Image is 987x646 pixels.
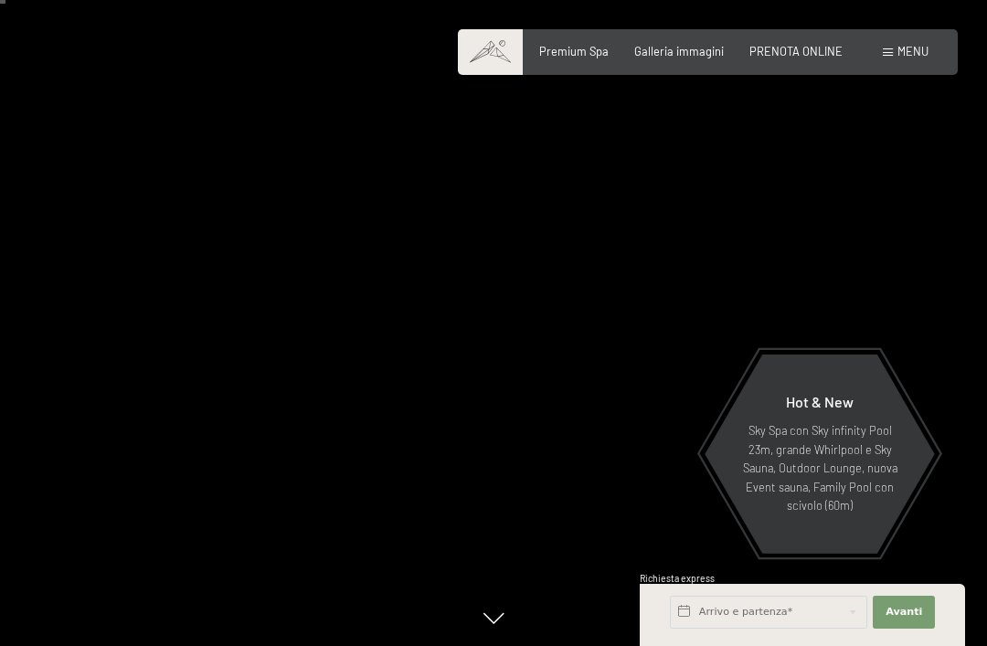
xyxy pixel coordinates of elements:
[539,44,609,58] a: Premium Spa
[704,354,936,555] a: Hot & New Sky Spa con Sky infinity Pool 23m, grande Whirlpool e Sky Sauna, Outdoor Lounge, nuova ...
[749,44,843,58] a: PRENOTA ONLINE
[640,573,715,584] span: Richiesta express
[873,596,935,629] button: Avanti
[886,605,922,620] span: Avanti
[634,44,724,58] a: Galleria immagini
[897,44,929,58] span: Menu
[786,393,854,410] span: Hot & New
[740,421,899,514] p: Sky Spa con Sky infinity Pool 23m, grande Whirlpool e Sky Sauna, Outdoor Lounge, nuova Event saun...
